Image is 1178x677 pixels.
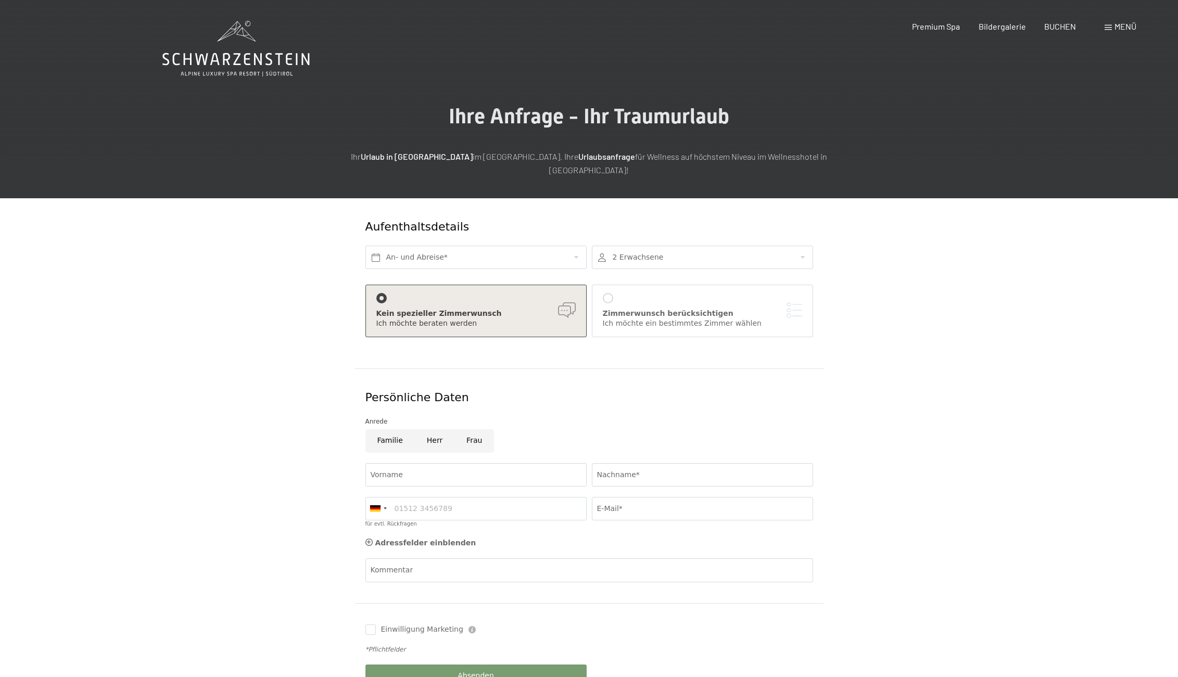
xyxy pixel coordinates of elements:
span: Menü [1114,21,1136,31]
div: Germany (Deutschland): +49 [366,497,390,520]
div: Anrede [365,416,813,427]
div: Persönliche Daten [365,390,813,406]
strong: Urlaubsanfrage [578,151,635,161]
div: *Pflichtfelder [365,645,813,654]
span: Ihre Anfrage - Ihr Traumurlaub [449,104,729,129]
p: Ihr im [GEOGRAPHIC_DATA]. Ihre für Wellness auf höchstem Niveau im Wellnesshotel in [GEOGRAPHIC_D... [329,150,850,176]
span: Adressfelder einblenden [375,539,476,547]
a: BUCHEN [1044,21,1076,31]
a: Bildergalerie [979,21,1026,31]
div: Ich möchte ein bestimmtes Zimmer wählen [603,318,802,329]
div: Ich möchte beraten werden [376,318,576,329]
input: 01512 3456789 [365,497,587,520]
div: Aufenthaltsdetails [365,219,738,235]
div: Zimmerwunsch berücksichtigen [603,309,802,319]
strong: Urlaub in [GEOGRAPHIC_DATA] [361,151,473,161]
a: Premium Spa [912,21,960,31]
div: Kein spezieller Zimmerwunsch [376,309,576,319]
label: für evtl. Rückfragen [365,521,417,527]
span: Einwilligung Marketing [381,624,463,635]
